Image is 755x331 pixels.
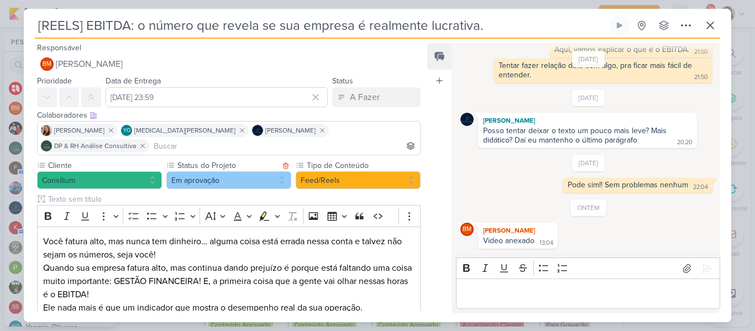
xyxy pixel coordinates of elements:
div: Yasmin Oliveira [121,125,132,136]
div: Posso tentar deixar o texto um pouco mais leve? Mais didático? Daí eu mantenho o último parágrafo [483,126,669,145]
div: Beth Monteiro [40,57,54,71]
button: Feed/Reels [296,171,421,189]
p: BM [43,61,51,67]
div: Aqui, vamos explicar o que é o EBITDA. [554,45,689,54]
input: Texto sem título [46,193,421,205]
div: [PERSON_NAME] [480,225,555,236]
button: Consilium [37,171,162,189]
div: Ligar relógio [615,21,624,30]
label: Status do Projeto [176,160,279,171]
div: 13:04 [539,239,553,248]
div: Video anexado [483,236,534,245]
button: A Fazer [332,87,421,107]
p: BM [463,227,471,233]
div: Editor toolbar [37,205,421,227]
div: Pode sim!! Sem problemas nenhum [568,180,688,190]
div: Tentar fazer relação dele com algo, pra ficar mais fácil de entender. [499,61,694,80]
div: 21:50 [694,48,708,56]
label: Prioridade [37,76,72,86]
div: Editor toolbar [456,258,720,279]
img: Franciluce Carvalho [41,125,52,136]
button: Em aprovação [166,171,291,189]
p: YO [123,128,130,134]
label: Status [332,76,353,86]
img: Jani Policarpo [252,125,263,136]
img: Jani Policarpo [460,113,474,126]
div: 20:20 [677,138,693,147]
div: A Fazer [350,91,380,104]
input: Buscar [151,139,418,153]
div: Editor editing area: main [456,279,720,309]
p: Você fatura alto, mas nunca tem dinheiro… alguma coisa está errada nessa conta e talvez não sejam... [43,235,415,261]
div: Beth Monteiro [460,223,474,236]
div: 21:50 [694,73,708,82]
span: [MEDICAL_DATA][PERSON_NAME] [134,125,235,135]
label: Cliente [47,160,162,171]
button: BM [PERSON_NAME] [37,54,421,74]
span: [PERSON_NAME] [56,57,123,71]
input: Select a date [106,87,328,107]
div: 22:04 [693,183,708,192]
span: [PERSON_NAME] [265,125,316,135]
span: DP & RH Análise Consultiva [54,141,136,151]
div: [PERSON_NAME] [480,115,695,126]
img: DP & RH Análise Consultiva [41,140,52,151]
input: Kard Sem Título [35,15,607,35]
span: [PERSON_NAME] [54,125,104,135]
label: Tipo de Conteúdo [306,160,421,171]
div: Colaboradores [37,109,421,121]
label: Responsável [37,43,81,52]
label: Data de Entrega [106,76,161,86]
